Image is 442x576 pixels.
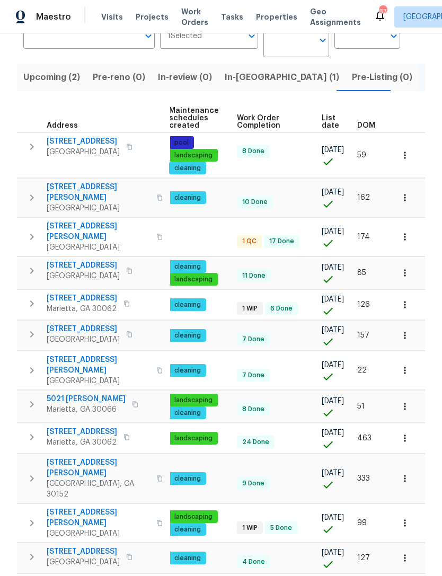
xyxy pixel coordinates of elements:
[357,475,370,482] span: 333
[47,404,126,415] span: Marietta, GA 30066
[47,203,150,214] span: [GEOGRAPHIC_DATA]
[322,264,344,271] span: [DATE]
[47,182,150,203] span: [STREET_ADDRESS][PERSON_NAME]
[357,554,370,562] span: 127
[47,355,150,376] span: [STREET_ADDRESS][PERSON_NAME]
[170,512,217,521] span: landscaping
[238,147,269,156] span: 8 Done
[244,29,259,43] button: Open
[322,361,344,369] span: [DATE]
[237,114,304,129] span: Work Order Completion
[266,524,296,533] span: 5 Done
[47,304,117,314] span: Marietta, GA 30062
[47,334,120,345] span: [GEOGRAPHIC_DATA]
[322,469,344,477] span: [DATE]
[357,233,370,241] span: 174
[170,331,205,340] span: cleaning
[357,367,367,374] span: 22
[47,221,150,242] span: [STREET_ADDRESS][PERSON_NAME]
[181,6,208,28] span: Work Orders
[47,293,117,304] span: [STREET_ADDRESS]
[23,70,80,85] span: Upcoming (2)
[47,122,78,129] span: Address
[47,324,120,334] span: [STREET_ADDRESS]
[170,151,217,160] span: landscaping
[386,29,401,43] button: Open
[322,549,344,556] span: [DATE]
[170,300,205,309] span: cleaning
[379,6,386,17] div: 87
[322,114,339,129] span: List date
[221,13,243,21] span: Tasks
[357,269,366,277] span: 85
[357,403,365,410] span: 51
[238,479,269,488] span: 9 Done
[357,519,367,527] span: 99
[238,304,262,313] span: 1 WIP
[238,335,269,344] span: 7 Done
[170,554,205,563] span: cleaning
[266,304,297,313] span: 6 Done
[170,275,217,284] span: landscaping
[169,107,219,129] span: Maintenance schedules created
[170,474,205,483] span: cleaning
[47,147,120,157] span: [GEOGRAPHIC_DATA]
[322,429,344,437] span: [DATE]
[170,138,193,147] span: pool
[315,33,330,48] button: Open
[238,557,269,566] span: 4 Done
[170,434,217,443] span: landscaping
[352,70,412,85] span: Pre-Listing (0)
[170,396,217,405] span: landscaping
[170,525,205,534] span: cleaning
[170,164,205,173] span: cleaning
[101,12,123,22] span: Visits
[47,394,126,404] span: 5021 [PERSON_NAME]
[322,296,344,303] span: [DATE]
[238,438,273,447] span: 24 Done
[357,122,375,129] span: DOM
[47,271,120,281] span: [GEOGRAPHIC_DATA]
[357,301,370,308] span: 126
[357,194,370,201] span: 162
[322,146,344,154] span: [DATE]
[170,366,205,375] span: cleaning
[136,12,169,22] span: Projects
[225,70,339,85] span: In-[GEOGRAPHIC_DATA] (1)
[47,457,150,478] span: [STREET_ADDRESS][PERSON_NAME]
[47,376,150,386] span: [GEOGRAPHIC_DATA]
[238,371,269,380] span: 7 Done
[170,409,205,418] span: cleaning
[47,478,150,500] span: [GEOGRAPHIC_DATA], GA 30152
[47,546,120,557] span: [STREET_ADDRESS]
[238,237,261,246] span: 1 QC
[47,260,120,271] span: [STREET_ADDRESS]
[322,228,344,235] span: [DATE]
[47,242,150,253] span: [GEOGRAPHIC_DATA]
[47,427,117,437] span: [STREET_ADDRESS]
[322,397,344,405] span: [DATE]
[158,70,212,85] span: In-review (0)
[47,507,150,528] span: [STREET_ADDRESS][PERSON_NAME]
[238,524,262,533] span: 1 WIP
[36,12,71,22] span: Maestro
[357,435,372,442] span: 463
[141,29,156,43] button: Open
[357,332,369,339] span: 157
[47,136,120,147] span: [STREET_ADDRESS]
[238,271,270,280] span: 11 Done
[170,193,205,202] span: cleaning
[265,237,298,246] span: 17 Done
[322,326,344,334] span: [DATE]
[47,437,117,448] span: Marietta, GA 30062
[238,198,272,207] span: 10 Done
[322,189,344,196] span: [DATE]
[47,528,150,539] span: [GEOGRAPHIC_DATA]
[170,262,205,271] span: cleaning
[167,32,202,41] span: 1 Selected
[238,405,269,414] span: 8 Done
[310,6,361,28] span: Geo Assignments
[256,12,297,22] span: Properties
[322,514,344,521] span: [DATE]
[93,70,145,85] span: Pre-reno (0)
